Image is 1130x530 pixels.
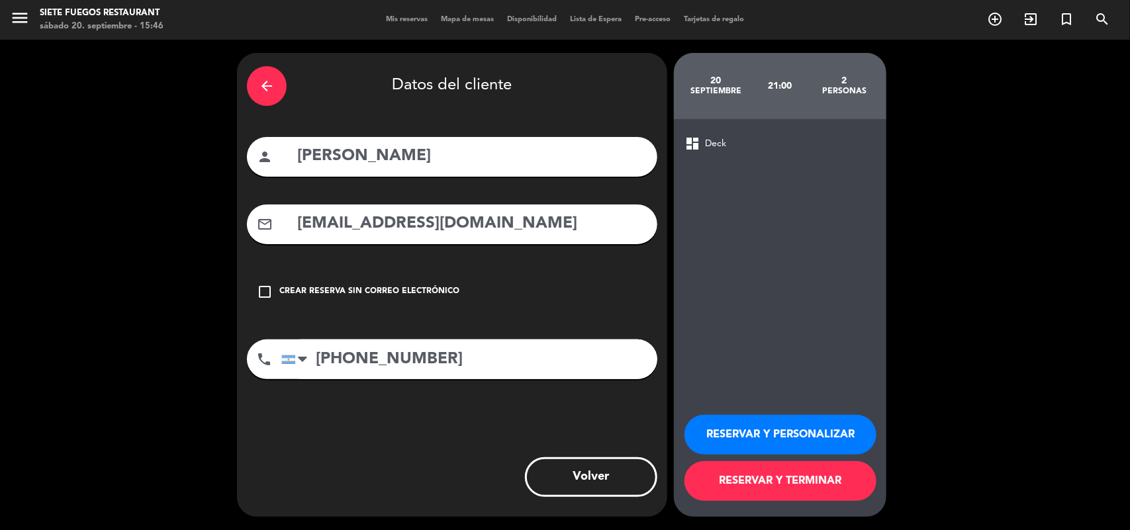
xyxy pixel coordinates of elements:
div: Crear reserva sin correo electrónico [279,285,459,298]
div: Datos del cliente [247,63,657,109]
button: RESERVAR Y TERMINAR [684,461,876,501]
span: dashboard [684,136,700,152]
i: arrow_back [259,78,275,94]
div: Argentina: +54 [282,340,312,378]
div: Siete Fuegos Restaurant [40,7,164,20]
i: turned_in_not [1059,11,1074,27]
i: check_box_outline_blank [257,284,273,300]
span: Disponibilidad [500,16,563,23]
button: Volver [525,457,657,497]
i: phone [256,351,272,367]
div: 21:00 [748,63,812,109]
div: sábado 20. septiembre - 15:46 [40,20,164,33]
i: menu [10,8,30,28]
button: menu [10,8,30,32]
i: search [1094,11,1110,27]
i: mail_outline [257,216,273,232]
button: RESERVAR Y PERSONALIZAR [684,415,876,455]
span: Tarjetas de regalo [677,16,751,23]
input: Email del cliente [296,210,647,238]
i: person [257,149,273,165]
input: Nombre del cliente [296,143,647,170]
span: Deck [705,136,726,152]
span: Mis reservas [379,16,434,23]
i: exit_to_app [1023,11,1039,27]
span: Pre-acceso [628,16,677,23]
span: Mapa de mesas [434,16,500,23]
span: Lista de Espera [563,16,628,23]
div: septiembre [684,86,748,97]
div: personas [812,86,876,97]
div: 20 [684,75,748,86]
i: add_circle_outline [987,11,1003,27]
input: Número de teléfono... [281,339,657,379]
div: 2 [812,75,876,86]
